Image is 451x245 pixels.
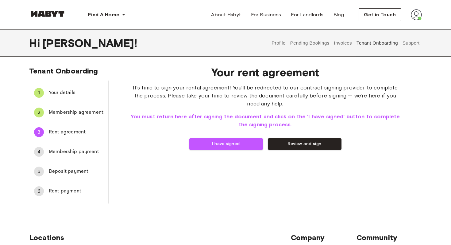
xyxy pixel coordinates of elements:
button: Find A Home [83,9,130,21]
span: Hi [29,37,42,49]
span: Rent agreement [49,128,103,136]
div: 3 [34,127,44,137]
span: Your details [49,89,103,97]
div: 4Membership payment [29,144,108,159]
div: 6Rent payment [29,184,108,199]
span: Rent payment [49,188,103,195]
div: 2 [34,108,44,117]
a: For Landlords [286,9,328,21]
span: Find A Home [88,11,119,18]
span: About Habyt [211,11,241,18]
span: [PERSON_NAME] ! [42,37,137,49]
button: Invoices [333,30,353,57]
a: Blog [329,9,349,21]
div: 3Rent agreement [29,125,108,140]
div: 5 [34,167,44,176]
span: For Landlords [291,11,323,18]
div: 5Deposit payment [29,164,108,179]
div: 4 [34,147,44,157]
span: Your rent agreement [128,66,402,79]
span: It's time to sign your rental agreement! You'll be redirected to our contract signing provider to... [128,84,402,108]
button: Support [402,30,420,57]
span: Locations [29,233,291,242]
span: Membership payment [49,148,103,156]
button: Profile [271,30,287,57]
div: 6 [34,186,44,196]
span: Membership agreement [49,109,103,116]
span: Tenant Onboarding [29,66,98,75]
button: Tenant Onboarding [356,30,399,57]
span: You must return here after signing the document and click on the 'I have signed' button to comple... [128,113,402,128]
span: Get in Touch [364,11,396,18]
a: About Habyt [206,9,246,21]
a: For Business [246,9,286,21]
div: 1 [34,88,44,98]
button: Get in Touch [359,8,401,21]
div: 1Your details [29,85,108,100]
img: avatar [411,9,422,20]
button: Review and sign [268,138,341,150]
button: Pending Bookings [289,30,330,57]
button: I have signed [189,138,263,150]
span: For Business [251,11,281,18]
span: Deposit payment [49,168,103,175]
span: Company [291,233,356,242]
span: Blog [333,11,344,18]
img: Habyt [29,11,66,17]
div: 2Membership agreement [29,105,108,120]
span: Community [357,233,422,242]
div: user profile tabs [269,30,422,57]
